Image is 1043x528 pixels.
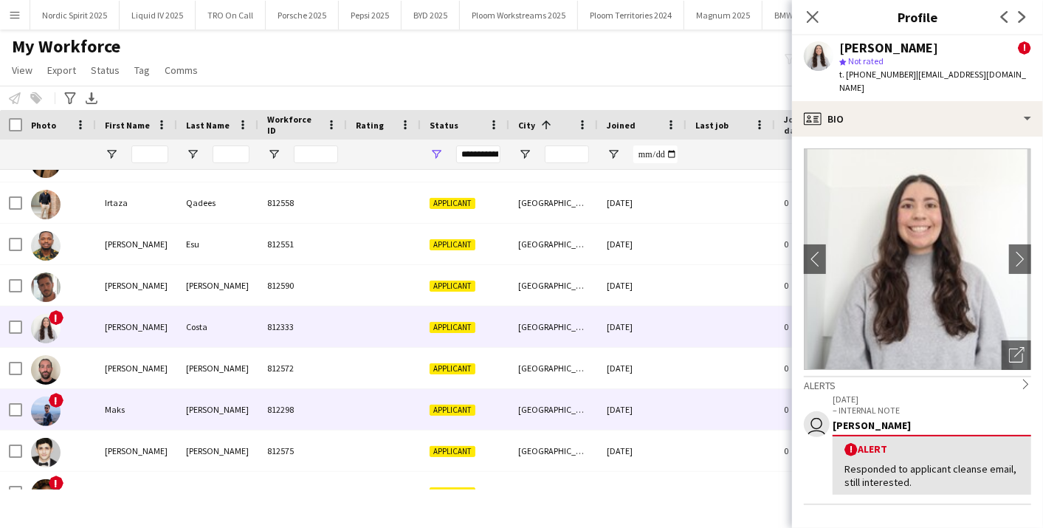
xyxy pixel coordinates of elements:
[31,314,61,343] img: Joana Costa
[804,376,1031,392] div: Alerts
[684,1,763,30] button: Magnum 2025
[128,61,156,80] a: Tag
[844,443,858,456] span: !
[294,145,338,163] input: Workforce ID Filter Input
[598,472,686,512] div: [DATE]
[833,405,1031,416] p: – INTERNAL NOTE
[607,120,636,131] span: Joined
[598,265,686,306] div: [DATE]
[12,35,120,58] span: My Workforce
[177,265,258,306] div: [PERSON_NAME]
[356,120,384,131] span: Rating
[177,389,258,430] div: [PERSON_NAME]
[775,472,871,512] div: 0
[763,1,825,30] button: BMW 2025
[258,224,347,264] div: 812551
[1002,340,1031,370] div: Open photos pop-in
[186,148,199,161] button: Open Filter Menu
[6,61,38,80] a: View
[775,431,871,471] div: 0
[784,114,844,136] span: Jobs (last 90 days)
[839,69,1026,93] span: | [EMAIL_ADDRESS][DOMAIN_NAME]
[266,1,339,30] button: Porsche 2025
[578,1,684,30] button: Ploom Territories 2024
[775,306,871,347] div: 0
[775,389,871,430] div: 0
[96,182,177,223] div: Irtaza
[165,64,198,77] span: Comms
[460,1,578,30] button: Ploom Workstreams 2025
[196,1,266,30] button: TRO On Call
[177,306,258,347] div: Costa
[213,145,249,163] input: Last Name Filter Input
[598,389,686,430] div: [DATE]
[430,446,475,457] span: Applicant
[31,438,61,467] img: Oliver Shalson
[186,120,230,131] span: Last Name
[509,224,598,264] div: [GEOGRAPHIC_DATA]
[775,348,871,388] div: 0
[31,190,61,219] img: Irtaza Qadees
[339,1,402,30] button: Pepsi 2025
[792,7,1043,27] h3: Profile
[545,145,589,163] input: City Filter Input
[49,310,63,325] span: !
[96,431,177,471] div: [PERSON_NAME]
[598,224,686,264] div: [DATE]
[96,265,177,306] div: [PERSON_NAME]
[509,182,598,223] div: [GEOGRAPHIC_DATA]
[775,224,871,264] div: 0
[430,322,475,333] span: Applicant
[12,64,32,77] span: View
[430,148,443,161] button: Open Filter Menu
[31,120,56,131] span: Photo
[430,487,475,498] span: Applicant
[30,1,120,30] button: Nordic Spirit 2025
[509,389,598,430] div: [GEOGRAPHIC_DATA]
[31,479,61,509] img: Prescillia Annoni
[258,265,347,306] div: 812590
[120,1,196,30] button: Liquid IV 2025
[518,148,531,161] button: Open Filter Menu
[105,148,118,161] button: Open Filter Menu
[430,363,475,374] span: Applicant
[775,182,871,223] div: 0
[49,476,63,490] span: !
[804,148,1031,370] img: Crew avatar or photo
[96,389,177,430] div: Maks
[509,472,598,512] div: [GEOGRAPHIC_DATA]
[177,182,258,223] div: Qadees
[633,145,678,163] input: Joined Filter Input
[839,41,938,55] div: [PERSON_NAME]
[91,64,120,77] span: Status
[267,148,280,161] button: Open Filter Menu
[598,306,686,347] div: [DATE]
[844,442,1019,456] div: Alert
[509,265,598,306] div: [GEOGRAPHIC_DATA]
[430,281,475,292] span: Applicant
[598,348,686,388] div: [DATE]
[509,306,598,347] div: [GEOGRAPHIC_DATA]
[833,419,1031,432] div: [PERSON_NAME]
[258,431,347,471] div: 812575
[177,224,258,264] div: Esu
[258,389,347,430] div: 812298
[134,64,150,77] span: Tag
[49,393,63,408] span: !
[61,89,79,107] app-action-btn: Advanced filters
[792,101,1043,137] div: Bio
[131,145,168,163] input: First Name Filter Input
[96,306,177,347] div: [PERSON_NAME]
[1018,41,1031,55] span: !
[177,348,258,388] div: [PERSON_NAME]
[848,55,884,66] span: Not rated
[177,472,258,512] div: Annoni
[402,1,460,30] button: BYD 2025
[258,472,347,512] div: 811233
[31,355,61,385] img: Luis Enrique Galindo
[96,348,177,388] div: [PERSON_NAME]
[177,431,258,471] div: [PERSON_NAME]
[258,348,347,388] div: 812572
[430,405,475,416] span: Applicant
[41,61,82,80] a: Export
